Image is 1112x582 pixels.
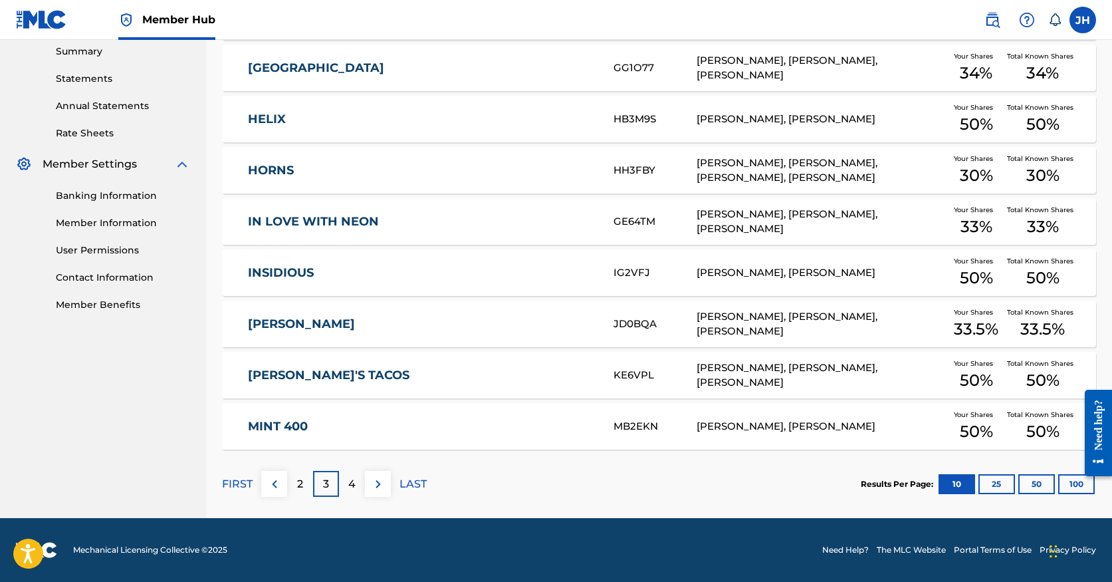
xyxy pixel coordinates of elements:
img: expand [174,156,190,172]
span: 30 % [960,164,993,188]
span: 50 % [1026,266,1059,290]
p: LAST [399,476,427,492]
a: The MLC Website [877,544,946,556]
span: Your Shares [954,359,998,368]
a: Privacy Policy [1040,544,1096,556]
p: 3 [323,476,329,492]
span: Total Known Shares [1007,410,1079,420]
span: Total Known Shares [1007,359,1079,368]
span: 34 % [960,61,992,85]
a: Summary [56,45,190,59]
div: KE6VPL [613,368,697,383]
p: FIRST [222,476,253,492]
a: Statements [56,72,190,86]
span: Total Known Shares [1007,51,1079,61]
span: 33.5 % [954,317,998,341]
span: Total Known Shares [1007,256,1079,266]
div: MB2EKN [613,419,697,434]
div: GG1O77 [613,61,697,76]
p: 2 [297,476,303,492]
a: Annual Statements [56,99,190,113]
a: Member Benefits [56,298,190,312]
span: Your Shares [954,307,998,317]
a: HELIX [248,112,596,127]
a: IN LOVE WITH NEON [248,214,596,229]
div: [PERSON_NAME], [PERSON_NAME], [PERSON_NAME] [697,53,946,83]
span: Total Known Shares [1007,154,1079,164]
a: Rate Sheets [56,126,190,140]
div: [PERSON_NAME], [PERSON_NAME] [697,112,946,127]
span: Your Shares [954,256,998,266]
a: INSIDIOUS [248,265,596,281]
span: Member Hub [142,12,215,27]
span: 50 % [960,112,993,136]
button: 25 [978,474,1015,494]
span: 50 % [960,368,993,392]
span: Your Shares [954,410,998,420]
span: 30 % [1026,164,1059,188]
span: Your Shares [954,205,998,215]
img: right [370,476,386,492]
span: 50 % [1026,368,1059,392]
div: Drag [1050,531,1057,571]
span: 33 % [960,215,992,239]
a: Public Search [979,7,1006,33]
div: HB3M9S [613,112,697,127]
img: MLC Logo [16,10,67,29]
span: Your Shares [954,51,998,61]
span: Mechanical Licensing Collective © 2025 [73,544,227,556]
span: 50 % [960,266,993,290]
p: Results Per Page: [861,478,937,490]
span: 50 % [1026,420,1059,444]
div: [PERSON_NAME], [PERSON_NAME], [PERSON_NAME] [697,361,946,390]
div: [PERSON_NAME], [PERSON_NAME] [697,265,946,281]
iframe: Resource Center [1075,380,1112,487]
a: [GEOGRAPHIC_DATA] [248,61,596,76]
span: Total Known Shares [1007,307,1079,317]
span: Your Shares [954,154,998,164]
div: User Menu [1069,7,1096,33]
div: JD0BQA [613,317,697,332]
img: Member Settings [16,156,32,172]
span: Total Known Shares [1007,102,1079,112]
a: Need Help? [822,544,869,556]
a: User Permissions [56,243,190,257]
iframe: Chat Widget [1046,518,1112,582]
span: Your Shares [954,102,998,112]
a: [PERSON_NAME] [248,317,596,332]
div: IG2VFJ [613,265,697,281]
a: Portal Terms of Use [954,544,1032,556]
span: 50 % [1026,112,1059,136]
div: Notifications [1048,13,1061,27]
div: [PERSON_NAME], [PERSON_NAME] [697,419,946,434]
a: Member Information [56,216,190,230]
div: Help [1014,7,1040,33]
span: Total Known Shares [1007,205,1079,215]
img: left [267,476,282,492]
span: 33.5 % [1020,317,1065,341]
div: GE64TM [613,214,697,229]
span: 33 % [1027,215,1059,239]
a: MINT 400 [248,419,596,434]
a: Banking Information [56,189,190,203]
div: [PERSON_NAME], [PERSON_NAME], [PERSON_NAME] [697,207,946,237]
img: help [1019,12,1035,28]
button: 100 [1058,474,1095,494]
img: logo [16,542,57,558]
img: search [984,12,1000,28]
button: 50 [1018,474,1055,494]
span: 34 % [1026,61,1059,85]
span: Member Settings [43,156,137,172]
div: [PERSON_NAME], [PERSON_NAME], [PERSON_NAME] [697,309,946,339]
a: Contact Information [56,271,190,285]
a: HORNS [248,163,596,178]
div: HH3FBY [613,163,697,178]
button: 10 [939,474,975,494]
span: 50 % [960,420,993,444]
img: Top Rightsholder [118,12,134,28]
a: [PERSON_NAME]'S TACOS [248,368,596,383]
div: [PERSON_NAME], [PERSON_NAME], [PERSON_NAME], [PERSON_NAME] [697,156,946,186]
